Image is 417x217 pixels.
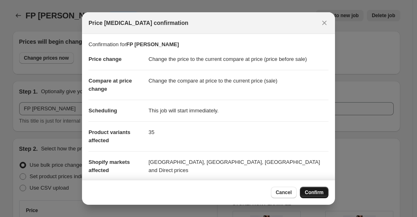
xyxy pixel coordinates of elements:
[305,189,324,196] span: Confirm
[89,56,122,62] span: Price change
[89,107,117,114] span: Scheduling
[276,189,292,196] span: Cancel
[300,187,328,198] button: Confirm
[89,78,132,92] span: Compare at price change
[149,100,328,121] dd: This job will start immediately.
[89,159,130,173] span: Shopify markets affected
[89,129,131,143] span: Product variants affected
[149,121,328,143] dd: 35
[149,49,328,70] dd: Change the price to the current compare at price (price before sale)
[149,151,328,181] dd: [GEOGRAPHIC_DATA], [GEOGRAPHIC_DATA], [GEOGRAPHIC_DATA] and Direct prices
[89,19,189,27] span: Price [MEDICAL_DATA] confirmation
[126,41,179,47] b: FP [PERSON_NAME]
[149,70,328,92] dd: Change the compare at price to the current price (sale)
[89,40,328,49] p: Confirmation for
[271,187,297,198] button: Cancel
[319,17,330,29] button: Close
